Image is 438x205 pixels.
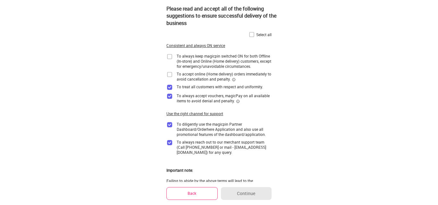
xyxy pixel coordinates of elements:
img: home-delivery-unchecked-checkbox-icon.f10e6f61.svg [166,53,173,60]
div: To diligently use the magicpin Partner Dashboard/Orderhere Application and also use all promotion... [177,122,272,137]
div: To always reach out to our merchant support team (Call [PHONE_NUMBER] or mail - [EMAIL_ADDRESS][D... [177,139,272,155]
img: informationCircleBlack.2195f373.svg [236,99,240,103]
img: checkbox_purple.ceb64cee.svg [166,139,173,146]
button: Continue [221,187,272,200]
div: To accept online (Home delivery) orders immediately to avoid cancellation and penalty. [177,71,272,82]
img: home-delivery-unchecked-checkbox-icon.f10e6f61.svg [166,71,173,78]
img: checkbox_purple.ceb64cee.svg [166,84,173,91]
img: checkbox_purple.ceb64cee.svg [166,93,173,99]
div: Failing to abide by the above terms will lead to the termination of your association with magicpin [166,178,272,188]
img: checkbox_purple.ceb64cee.svg [166,122,173,128]
div: Important note: [166,168,193,173]
div: Use the right channel for support [166,111,223,116]
div: To treat all customers with respect and uniformity. [177,84,263,89]
div: Select all [256,32,272,37]
img: informationCircleBlack.2195f373.svg [232,78,236,82]
div: To always keep magicpin switched ON for both Offline (In-store) and Online (Home delivery) custom... [177,53,272,69]
img: home-delivery-unchecked-checkbox-icon.f10e6f61.svg [248,31,255,38]
div: To always accept vouchers, magicPay on all available items to avoid denial and penalty. [177,93,272,103]
div: Consistent and always ON service [166,43,225,48]
button: Back [166,187,218,200]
